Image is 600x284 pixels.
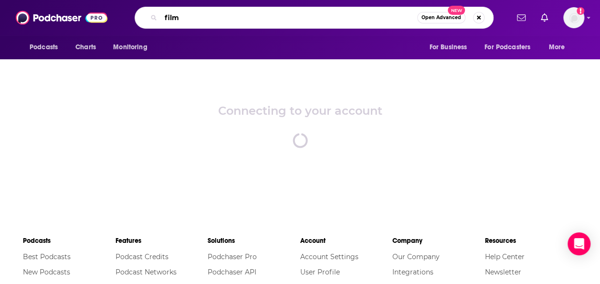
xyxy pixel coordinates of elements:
a: Podchaser Pro [208,252,257,261]
a: Help Center [485,252,525,261]
span: For Business [429,41,467,54]
span: Charts [75,41,96,54]
button: open menu [542,38,577,56]
a: User Profile [300,268,340,276]
a: Podcast Networks [116,268,177,276]
img: User Profile [563,7,584,28]
div: Open Intercom Messenger [568,232,590,255]
a: Account Settings [300,252,358,261]
a: Charts [69,38,102,56]
button: open menu [422,38,479,56]
a: Our Company [392,252,440,261]
span: Open Advanced [421,15,461,20]
a: Best Podcasts [23,252,71,261]
span: More [549,41,565,54]
span: Podcasts [30,41,58,54]
button: open menu [23,38,70,56]
img: Podchaser - Follow, Share and Rate Podcasts [16,9,107,27]
input: Search podcasts, credits, & more... [161,10,417,25]
li: Company [392,232,485,249]
li: Account [300,232,393,249]
a: Integrations [392,268,433,276]
button: open menu [106,38,159,56]
button: Open AdvancedNew [417,12,465,23]
a: Newsletter [485,268,521,276]
div: Search podcasts, credits, & more... [135,7,494,29]
a: New Podcasts [23,268,70,276]
span: New [448,6,465,15]
svg: Add a profile image [577,7,584,15]
li: Features [116,232,208,249]
span: Monitoring [113,41,147,54]
a: Podchaser API [208,268,256,276]
a: Show notifications dropdown [513,10,529,26]
li: Podcasts [23,232,116,249]
span: For Podcasters [484,41,530,54]
a: Podcast Credits [116,252,168,261]
li: Resources [485,232,578,249]
span: Logged in as SusanHershberg [563,7,584,28]
button: open menu [478,38,544,56]
div: Connecting to your account [218,104,382,118]
li: Solutions [208,232,300,249]
button: Show profile menu [563,7,584,28]
a: Show notifications dropdown [537,10,552,26]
